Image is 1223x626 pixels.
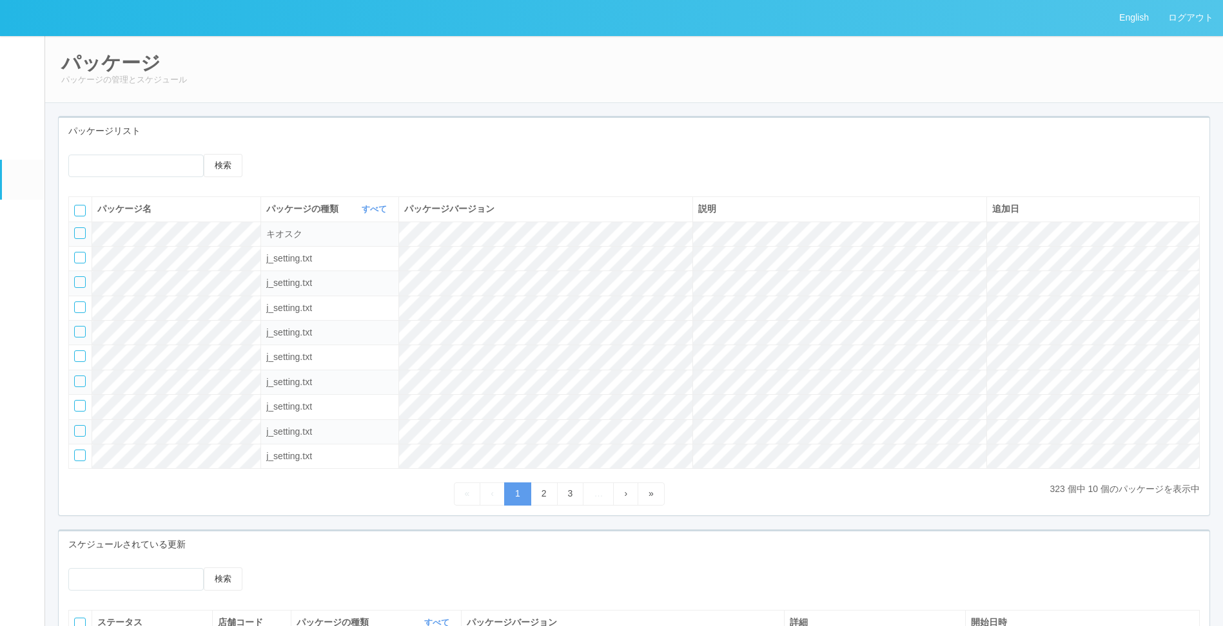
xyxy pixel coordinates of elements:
a: ドキュメントを管理 [2,357,44,397]
div: 説明 [698,202,981,216]
div: ksdpackage.tablefilter.jsetting [266,326,393,339]
div: ksdpackage.tablefilter.jsetting [266,425,393,439]
span: パッケージ名 [97,204,152,214]
a: 3 [557,482,584,505]
div: ksdpackage.tablefilter.jsetting [266,450,393,463]
a: コンテンツプリント [2,318,44,357]
span: Next [624,488,627,498]
a: パッケージ [2,160,44,199]
button: 検索 [204,567,242,591]
span: パッケージバージョン [404,204,494,214]
a: ターミナル [2,115,44,160]
a: 1 [504,482,531,505]
h2: パッケージ [61,52,1207,73]
a: 2 [531,482,558,505]
a: クライアントリンク [2,239,44,278]
span: 追加日 [992,204,1019,214]
div: パッケージリスト [59,118,1209,144]
span: Last [649,488,654,498]
div: スケジュールされている更新 [59,531,1209,558]
a: Next [613,482,638,505]
div: ksdpackage.tablefilter.jsetting [266,276,393,290]
div: ksdpackage.tablefilter.jsetting [266,400,393,413]
a: Last [638,482,665,505]
a: すべて [362,204,390,214]
p: パッケージの管理とスケジュール [61,73,1207,86]
p: 323 個中 10 個のパッケージを表示中 [1050,482,1200,496]
a: イベントログ [2,35,44,75]
a: メンテナンス通知 [2,200,44,239]
div: ksdpackage.tablefilter.jsetting [266,252,393,265]
span: パッケージの種類 [266,202,342,216]
a: ユーザー [2,75,44,114]
div: ksdpackage.tablefilter.jsetting [266,375,393,389]
div: ksdpackage.tablefilter.kiosk [266,227,393,241]
button: すべて [358,203,393,216]
button: 検索 [204,154,242,177]
div: ksdpackage.tablefilter.jsetting [266,301,393,315]
div: ksdpackage.tablefilter.jsetting [266,350,393,364]
a: アラート設定 [2,278,44,318]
